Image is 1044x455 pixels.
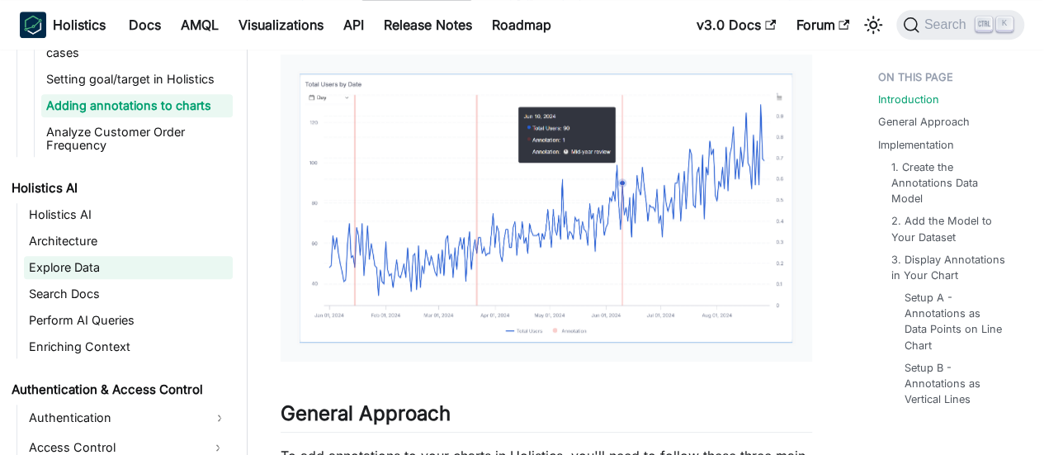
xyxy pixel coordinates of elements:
[20,12,106,38] a: HolisticsHolistics
[297,71,796,345] img: docs-annotation-outcome-2
[482,12,561,38] a: Roadmap
[919,17,976,32] span: Search
[24,256,233,279] a: Explore Data
[171,12,229,38] a: AMQL
[891,159,1011,207] a: 1. Create the Annotations Data Model
[24,203,233,226] a: Holistics AI
[7,177,233,200] a: Holistics AI
[7,378,233,401] a: Authentication & Access Control
[281,401,812,433] h2: General Approach
[24,282,233,306] a: Search Docs
[896,10,1024,40] button: Search (Ctrl+K)
[878,114,970,130] a: General Approach
[687,12,786,38] a: v3.0 Docs
[878,92,939,107] a: Introduction
[41,94,233,117] a: Adding annotations to charts
[333,12,374,38] a: API
[860,12,886,38] button: Switch between dark and light mode (currently light mode)
[41,121,233,157] a: Analyze Customer Order Frequency
[24,309,233,332] a: Perform AI Queries
[878,137,954,153] a: Implementation
[20,12,46,38] img: Holistics
[24,230,233,253] a: Architecture
[53,15,106,35] b: Holistics
[905,360,1004,408] a: Setup B - Annotations as Vertical Lines
[786,12,859,38] a: Forum
[891,213,1011,244] a: 2. Add the Model to Your Dataset
[24,335,233,358] a: Enriching Context
[229,12,333,38] a: Visualizations
[41,68,233,91] a: Setting goal/target in Holistics
[374,12,482,38] a: Release Notes
[905,290,1004,353] a: Setup A - Annotations as Data Points on Line Chart
[24,405,233,431] a: Authentication
[119,12,171,38] a: Docs
[891,252,1011,283] a: 3. Display Annotations in Your Chart
[996,17,1013,31] kbd: K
